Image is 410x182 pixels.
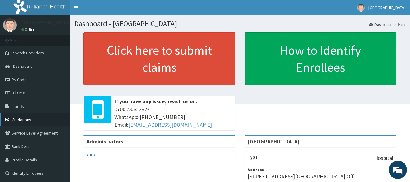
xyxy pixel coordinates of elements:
[392,22,405,27] li: Here
[3,18,17,32] img: User Image
[245,32,397,85] a: How to Identify Enrollees
[128,121,212,128] a: [EMAIL_ADDRESS][DOMAIN_NAME]
[74,20,405,28] h1: Dashboard - [GEOGRAPHIC_DATA]
[368,5,405,10] span: [GEOGRAPHIC_DATA]
[114,105,232,129] span: 0700 7354 2623 WhatsApp: [PHONE_NUMBER] Email:
[248,138,300,145] strong: [GEOGRAPHIC_DATA]
[21,20,71,25] p: [GEOGRAPHIC_DATA]
[357,4,365,12] img: User Image
[369,22,392,27] a: Dashboard
[13,50,44,56] span: Switch Providers
[248,167,264,172] b: Address
[248,154,258,160] b: Type
[13,90,25,96] span: Claims
[21,27,36,32] a: Online
[13,64,33,69] span: Dashboard
[86,138,123,145] b: Administrators
[83,32,235,85] a: Click here to submit claims
[86,151,96,160] svg: audio-loading
[114,98,197,105] b: If you have any issue, reach us on:
[374,154,393,162] p: Hospital
[13,104,24,109] span: Tariffs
